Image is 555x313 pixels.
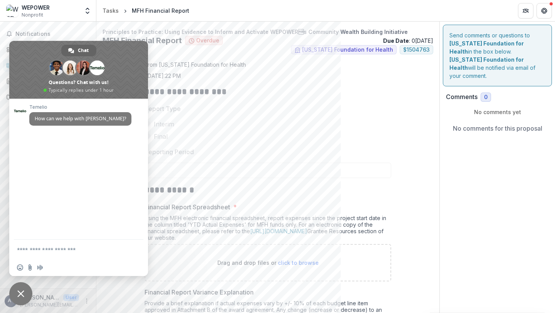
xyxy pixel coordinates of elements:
[99,5,192,16] nav: breadcrumb
[145,215,391,244] div: Using the MFH electronic financial spreadsheet, report expenses since the project start date in t...
[9,282,32,305] a: Close chat
[383,37,433,45] p: : 0[DATE]
[103,36,182,45] h2: MFH Financial Report
[15,31,90,37] span: Notifications
[3,28,93,40] button: Notifications
[449,56,524,71] strong: [US_STATE] Foundation for Health
[443,25,552,86] div: Send comments or questions to in the box below. will be notified via email of your comment.
[78,45,89,56] span: Chat
[132,7,189,15] div: MFH Financial Report
[17,264,23,271] span: Insert an emoji
[250,228,307,234] a: [URL][DOMAIN_NAME]
[3,75,93,88] a: Proposals
[449,40,524,55] strong: [US_STATE] Foundation for Health
[3,43,93,56] a: Dashboard
[82,296,91,306] button: More
[145,288,254,297] p: Financial Report Variance Explanation
[217,259,319,267] p: Drag and drop files or
[145,202,230,212] p: Financial Report Spreadsheet
[3,59,93,72] a: Tasks
[61,45,96,56] a: Chat
[484,94,488,101] span: 0
[453,124,542,133] p: No comments for this proposal
[20,293,60,301] p: [PERSON_NAME] <[PERSON_NAME][EMAIL_ADDRESS][DOMAIN_NAME]>
[29,104,131,110] span: Temelio
[145,104,181,113] p: Report Type
[145,147,194,156] p: Reporting Period
[446,93,478,101] h2: Comments
[63,294,79,301] p: User
[536,3,552,19] button: Get Help
[22,12,43,19] span: Nonprofit
[22,3,50,12] div: WEPOWER
[518,3,533,19] button: Partners
[82,3,93,19] button: Open entity switcher
[99,5,122,16] a: Tasks
[302,47,393,53] span: [US_STATE] Foundation for Health
[8,298,14,303] div: Allison Gibbs <allison@wepowerstl.org>
[403,47,430,53] span: $ 1504763
[20,301,79,308] p: [PERSON_NAME][EMAIL_ADDRESS][DOMAIN_NAME]
[27,264,33,271] span: Send a file
[103,7,119,15] div: Tasks
[35,115,126,122] span: How can we help with [PERSON_NAME]?
[37,264,43,271] span: Audio message
[109,61,427,69] p: : from [US_STATE] Foundation for Health
[383,37,409,44] strong: Due Date
[154,119,174,129] span: Interim
[103,28,433,36] p: Principles to Practice: Using Evidence to Inform and Activate WEPOWERs Community Wealth Building...
[17,240,125,259] textarea: Compose your message...
[278,259,319,266] span: click to browse
[446,108,549,116] p: No comments yet
[196,37,219,44] span: Overdue
[3,91,93,103] a: Documents
[6,5,18,17] img: WEPOWER
[154,132,168,141] span: Final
